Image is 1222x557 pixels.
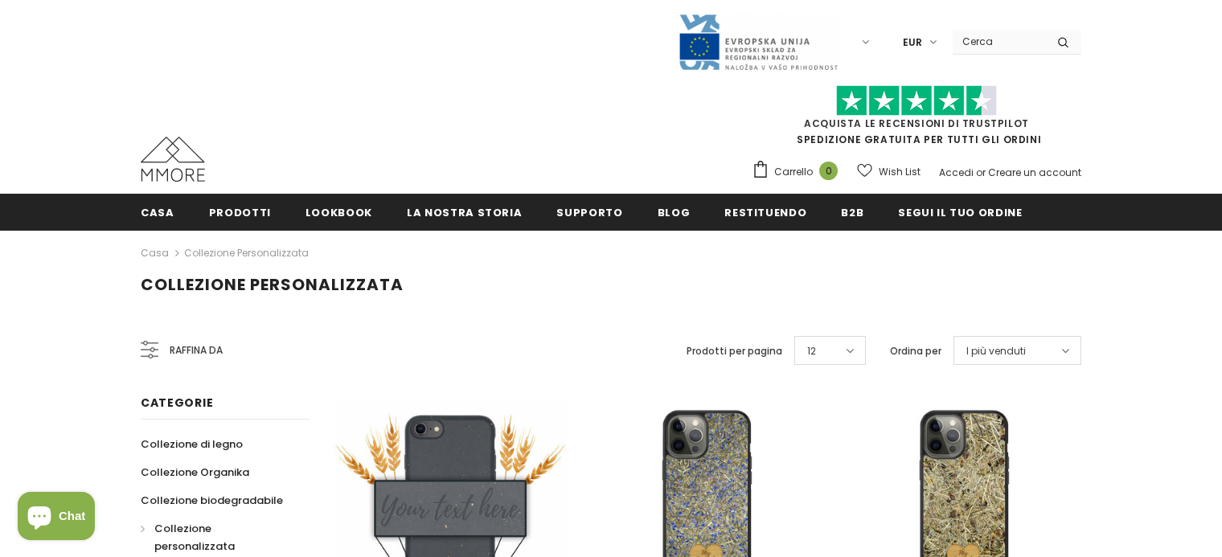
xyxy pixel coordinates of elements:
[841,194,863,230] a: B2B
[836,85,997,117] img: Fidati di Pilot Stars
[724,205,806,220] span: Restituendo
[752,160,846,184] a: Carrello 0
[804,117,1029,130] a: Acquista le recensioni di TrustPilot
[170,342,223,359] span: Raffina da
[141,194,174,230] a: Casa
[407,194,522,230] a: La nostra storia
[678,13,839,72] img: Javni Razpis
[407,205,522,220] span: La nostra storia
[898,194,1022,230] a: Segui il tuo ordine
[141,436,243,452] span: Collezione di legno
[687,343,782,359] label: Prodotti per pagina
[141,493,283,508] span: Collezione biodegradabile
[819,162,838,180] span: 0
[890,343,941,359] label: Ordina per
[141,465,249,480] span: Collezione Organika
[966,343,1026,359] span: I più venduti
[556,194,622,230] a: supporto
[903,35,922,51] span: EUR
[556,205,622,220] span: supporto
[724,194,806,230] a: Restituendo
[658,194,691,230] a: Blog
[879,164,921,180] span: Wish List
[774,164,813,180] span: Carrello
[141,430,243,458] a: Collezione di legno
[141,273,404,296] span: Collezione personalizzata
[976,166,986,179] span: or
[939,166,974,179] a: Accedi
[141,205,174,220] span: Casa
[141,395,213,411] span: Categorie
[953,30,1045,53] input: Search Site
[141,137,205,182] img: Casi MMORE
[305,194,372,230] a: Lookbook
[752,92,1081,146] span: SPEDIZIONE GRATUITA PER TUTTI GLI ORDINI
[13,492,100,544] inbox-online-store-chat: Shopify online store chat
[988,166,1081,179] a: Creare un account
[141,244,169,263] a: Casa
[141,486,283,514] a: Collezione biodegradabile
[841,205,863,220] span: B2B
[184,246,309,260] a: Collezione personalizzata
[658,205,691,220] span: Blog
[857,158,921,186] a: Wish List
[807,343,816,359] span: 12
[154,521,235,554] span: Collezione personalizzata
[305,205,372,220] span: Lookbook
[209,205,271,220] span: Prodotti
[209,194,271,230] a: Prodotti
[898,205,1022,220] span: Segui il tuo ordine
[678,35,839,48] a: Javni Razpis
[141,458,249,486] a: Collezione Organika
